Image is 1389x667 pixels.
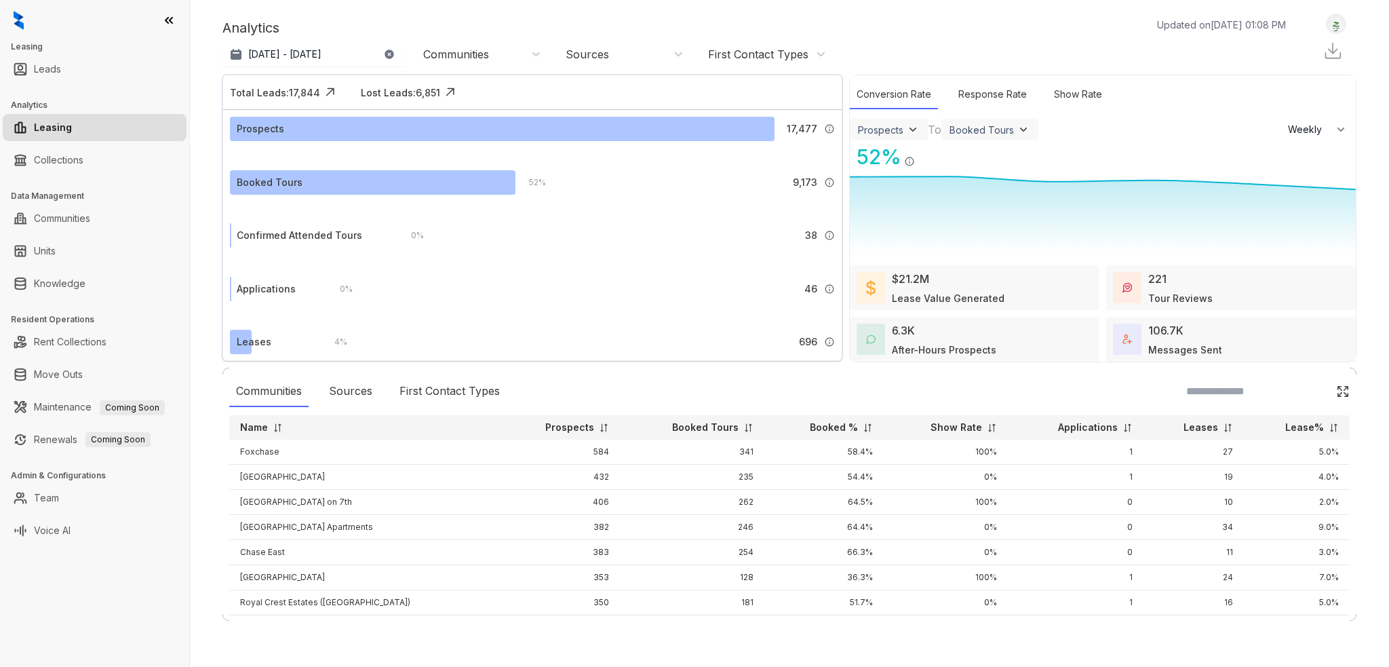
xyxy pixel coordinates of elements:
td: 353 [499,565,619,590]
td: 64.5% [764,490,884,515]
div: Booked Tours [950,124,1014,136]
div: Prospects [237,121,284,136]
p: [DATE] - [DATE] [248,47,321,61]
img: Click Icon [320,82,340,102]
div: 52 % [515,175,546,190]
td: 100% [884,615,1008,641]
td: 58.4% [764,440,884,465]
div: Tour Reviews [1148,291,1213,305]
div: Applications [237,282,296,297]
td: 24 [1143,565,1244,590]
td: 246 [620,515,765,540]
p: Name [240,421,268,434]
li: Leasing [3,114,187,141]
div: Communities [229,376,309,407]
a: Collections [34,147,83,174]
td: 197 [620,615,765,641]
img: Click Icon [915,144,935,164]
td: 382 [499,515,619,540]
img: sorting [1223,423,1233,433]
a: Leads [34,56,61,83]
td: [GEOGRAPHIC_DATA] on 7th [229,490,499,515]
div: Prospects [858,124,903,136]
span: Coming Soon [100,400,165,415]
img: sorting [987,423,997,433]
td: 51.7% [764,590,884,615]
td: 181 [620,590,765,615]
img: Click Icon [1336,385,1350,398]
td: [GEOGRAPHIC_DATA] [229,565,499,590]
div: Confirmed Attended Tours [237,228,362,243]
td: 59.2% [764,615,884,641]
div: 4 % [321,335,347,349]
img: ViewFilterArrow [1017,123,1030,136]
img: SearchIcon [1308,385,1319,397]
div: $21.2M [892,271,929,287]
td: 1 [1008,440,1143,465]
img: sorting [743,423,754,433]
img: Info [824,177,835,188]
a: Units [34,237,56,265]
li: Units [3,237,187,265]
img: sorting [863,423,873,433]
div: 221 [1148,271,1167,287]
td: 1 [1008,590,1143,615]
div: 0 % [326,282,353,297]
div: 0 % [397,228,424,243]
div: First Contact Types [393,376,507,407]
li: Collections [3,147,187,174]
p: Booked Tours [672,421,739,434]
a: Knowledge [34,270,85,297]
td: 34 [1143,515,1244,540]
span: Coming Soon [85,432,151,447]
p: Show Rate [931,421,982,434]
td: 584 [499,440,619,465]
p: Updated on [DATE] 01:08 PM [1157,18,1286,32]
li: Knowledge [3,270,187,297]
div: 6.3K [892,322,915,339]
h3: Leasing [11,41,189,53]
td: 5.0% [1244,615,1350,641]
td: 383 [499,540,619,565]
span: 17,477 [787,121,817,136]
td: [GEOGRAPHIC_DATA] Apartments [229,515,499,540]
span: 9,173 [793,175,817,190]
p: Leases [1183,421,1218,434]
img: sorting [1329,423,1339,433]
td: 54.4% [764,465,884,490]
h3: Data Management [11,190,189,202]
div: Sources [566,47,609,62]
td: 7.0% [1244,565,1350,590]
td: 100% [884,490,1008,515]
span: Weekly [1288,123,1329,136]
li: Team [3,484,187,512]
td: Royal Crest Estates ([GEOGRAPHIC_DATA]) [229,590,499,615]
div: Total Leads: 17,844 [230,85,320,100]
div: To [928,121,941,138]
td: 0 [1008,540,1143,565]
td: [GEOGRAPHIC_DATA] [229,465,499,490]
div: Response Rate [952,80,1034,109]
img: Info [824,230,835,241]
img: AfterHoursConversations [866,335,876,345]
td: 100% [884,565,1008,590]
td: 36.3% [764,565,884,590]
div: Messages Sent [1148,343,1222,357]
div: Show Rate [1047,80,1109,109]
div: Communities [423,47,489,62]
td: 5.0% [1244,590,1350,615]
td: Royal Crest Estates ([GEOGRAPHIC_DATA]) [229,615,499,641]
img: Info [904,156,915,167]
img: TotalFum [1122,335,1132,344]
a: Voice AI [34,517,71,544]
td: 16 [1143,590,1244,615]
img: Download [1323,41,1343,61]
p: Applications [1058,421,1118,434]
img: ViewFilterArrow [906,123,920,136]
td: 0% [884,540,1008,565]
td: 4.0% [1244,465,1350,490]
img: sorting [1122,423,1133,433]
div: Booked Tours [237,175,302,190]
td: 0% [884,590,1008,615]
span: 46 [804,282,817,297]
